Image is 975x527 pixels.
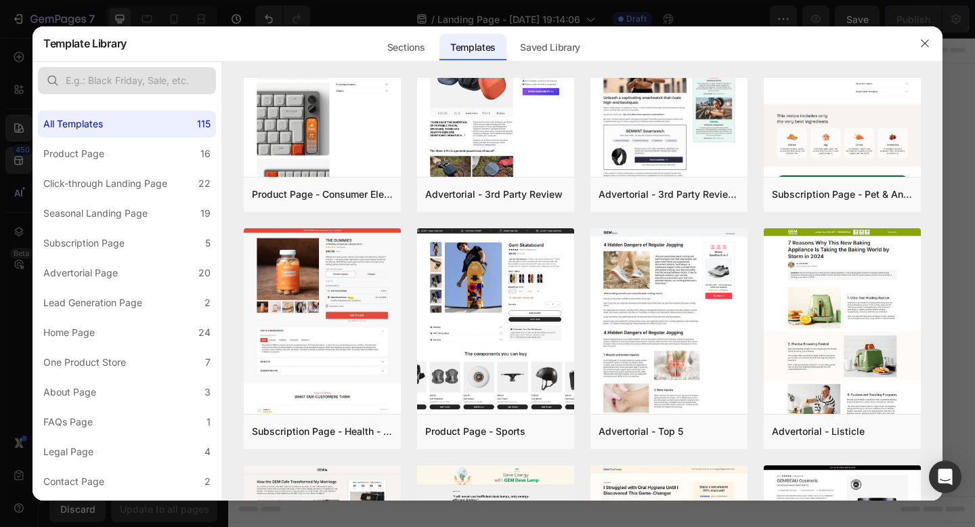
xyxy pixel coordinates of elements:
div: 3 [204,384,211,400]
div: 1 [207,414,211,430]
div: Subscription Page - Pet & Animals - Gem Cat Food - Style 3 [772,186,913,203]
div: Start with Sections from sidebar [324,270,488,286]
h2: Template Library [43,26,127,61]
button: Add sections [308,297,401,324]
div: Lead Generation Page [43,295,142,311]
div: Product Page [43,146,104,162]
div: Product Page - Sports [425,423,525,440]
div: Product Page - Consumer Electronics - Keyboard [252,186,393,203]
div: 20 [198,265,211,281]
div: One Product Store [43,354,126,371]
div: Home Page [43,324,95,341]
div: 22 [198,175,211,192]
div: Sections [376,34,435,61]
div: Advertorial Page [43,265,118,281]
div: Saved Library [509,34,591,61]
div: Advertorial - Top 5 [599,423,683,440]
div: Legal Page [43,444,93,460]
div: 4 [204,444,211,460]
button: Add elements [409,297,504,324]
div: Advertorial - Listicle [772,423,865,440]
div: 2 [204,295,211,311]
div: Contact Page [43,473,104,490]
div: Subscription Page - Health - Gem Drug - Style 2 [252,423,393,440]
div: 5 [205,235,211,251]
div: 16 [200,146,211,162]
input: E.g.: Black Friday, Sale, etc. [38,67,216,94]
div: 2 [204,473,211,490]
div: Click-through Landing Page [43,175,167,192]
div: Subscription Page [43,235,125,251]
div: Advertorial - 3rd Party Review - Product In Use Image [599,186,739,203]
div: Start with Generating from URL or image [316,373,498,383]
div: 24 [198,324,211,341]
div: Templates [439,34,506,61]
div: About Page [43,384,96,400]
div: FAQs Page [43,414,93,430]
div: All Templates [43,116,103,132]
div: 7 [205,354,211,371]
div: 115 [197,116,211,132]
div: Open Intercom Messenger [929,461,961,493]
div: Advertorial - 3rd Party Review [425,186,563,203]
div: Seasonal Landing Page [43,205,148,222]
div: 19 [200,205,211,222]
